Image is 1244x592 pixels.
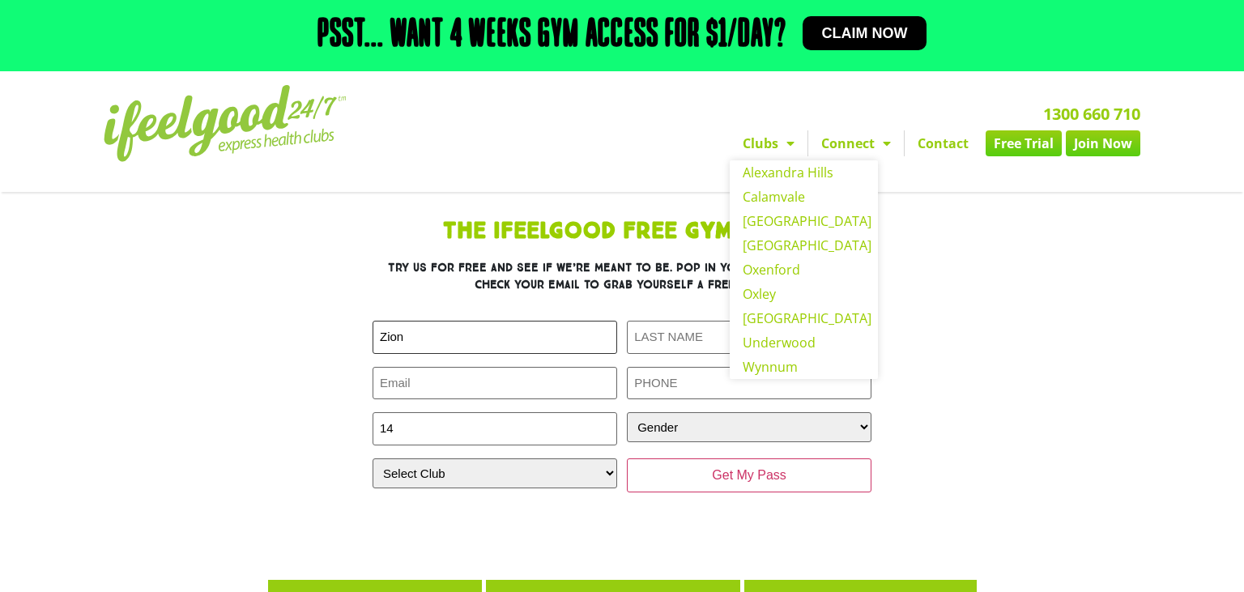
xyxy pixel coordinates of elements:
h1: The IfeelGood Free Gym Trial [266,220,978,243]
h3: Try us for free and see if we’re meant to be. Pop in your deets below and check your email to gra... [373,259,871,293]
a: Underwood [730,330,878,355]
a: Calamvale [730,185,878,209]
a: Clubs [730,130,807,156]
input: LAST NAME [627,321,871,354]
input: AGE [373,412,617,445]
a: 1300 660 710 [1043,103,1140,125]
a: [GEOGRAPHIC_DATA] [730,209,878,233]
a: [GEOGRAPHIC_DATA] [730,233,878,258]
h2: Psst... Want 4 weeks gym access for $1/day? [317,16,786,55]
a: Claim now [803,16,927,50]
input: FIRST NAME [373,321,617,354]
input: Get My Pass [627,458,871,492]
a: Wynnum [730,355,878,379]
a: [GEOGRAPHIC_DATA] [730,306,878,330]
input: PHONE [627,367,871,400]
a: Join Now [1066,130,1140,156]
span: Claim now [822,26,908,40]
a: Oxley [730,282,878,306]
a: Contact [905,130,982,156]
a: Free Trial [986,130,1062,156]
nav: Menu [472,130,1140,156]
input: Email [373,367,617,400]
a: Oxenford [730,258,878,282]
a: Connect [808,130,904,156]
ul: Clubs [730,160,878,379]
a: Alexandra Hills [730,160,878,185]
